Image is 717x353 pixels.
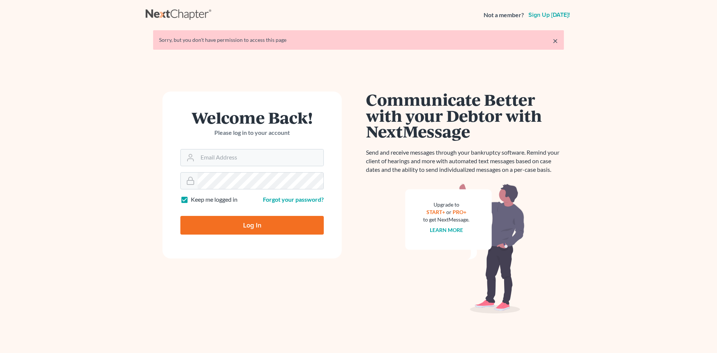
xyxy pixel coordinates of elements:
div: to get NextMessage. [423,216,469,223]
p: Please log in to your account [180,128,324,137]
span: or [446,209,451,215]
a: Sign up [DATE]! [527,12,571,18]
div: Sorry, but you don't have permission to access this page [159,36,558,44]
h1: Welcome Back! [180,109,324,126]
a: START+ [426,209,445,215]
a: × [553,36,558,45]
div: Upgrade to [423,201,469,208]
strong: Not a member? [484,11,524,19]
p: Send and receive messages through your bankruptcy software. Remind your client of hearings and mo... [366,148,564,174]
h1: Communicate Better with your Debtor with NextMessage [366,92,564,139]
label: Keep me logged in [191,195,238,204]
input: Log In [180,216,324,235]
a: Learn more [430,227,463,233]
input: Email Address [198,149,323,166]
a: PRO+ [453,209,466,215]
a: Forgot your password? [263,196,324,203]
img: nextmessage_bg-59042aed3d76b12b5cd301f8e5b87938c9018125f34e5fa2b7a6b67550977c72.svg [405,183,525,314]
